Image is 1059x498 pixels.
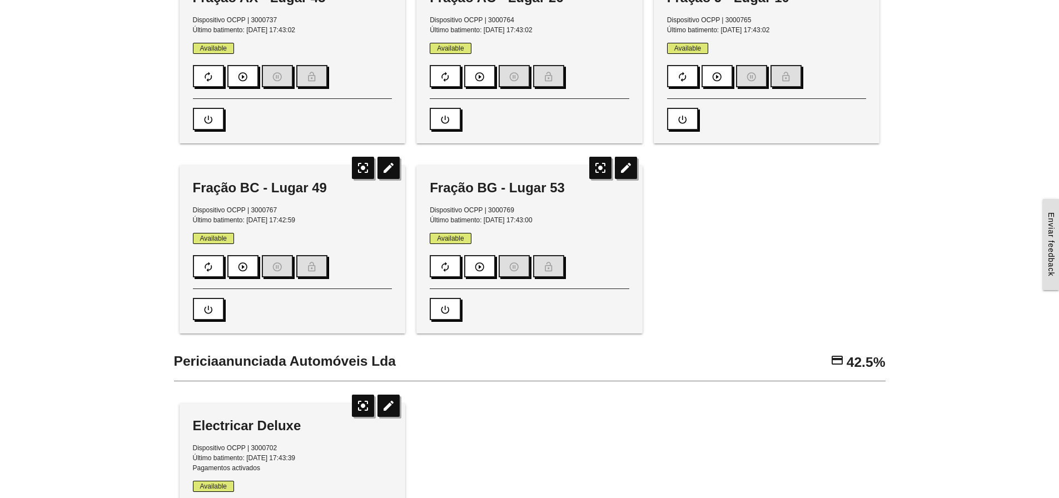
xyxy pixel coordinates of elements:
span: Available [193,481,234,492]
button: autorenew [430,255,461,277]
i: play_circle_outline [237,256,248,277]
button: power_settings_new [193,108,224,130]
i: power_settings_new [203,109,214,130]
span: Dispositivo OCPP | 3000764 [430,16,514,24]
i: autorenew [440,66,451,87]
button: autorenew [193,255,224,277]
button: power_settings_new [430,298,461,320]
span: Dispositivo OCPP | 3000769 [430,206,514,214]
i: play_circle_outline [712,66,723,87]
span: Último batimento: [DATE] 17:43:00 [430,216,533,224]
i: power_settings_new [440,299,451,320]
i: power_settings_new [440,109,451,130]
button: power_settings_new [667,108,698,130]
i: center_focus_strong [352,157,374,179]
i: power_settings_new [677,109,688,130]
span: Último batimento: [DATE] 17:43:39 [193,454,296,462]
div: Fração BC - Lugar 49 [193,179,392,197]
i: autorenew [440,256,451,277]
span: Último batimento: [DATE] 17:43:02 [667,26,770,34]
span: Available [667,43,708,54]
i: center_focus_strong [352,395,374,417]
div: Electricar Deluxe [193,417,392,435]
span: Available [193,43,234,54]
i: play_circle_outline [474,66,485,87]
button: play_circle_outline [227,255,258,277]
span: 42.5% [847,355,886,370]
button: autorenew [667,65,698,87]
span: Pagamentos activados [193,464,260,472]
button: autorenew [430,65,461,87]
button: play_circle_outline [227,65,258,87]
i: autorenew [203,66,214,87]
div: Fração BG - Lugar 53 [430,179,629,197]
i: center_focus_strong [589,157,611,179]
span: Dispositivo OCPP | 3000767 [193,206,277,214]
button: power_settings_new [193,298,224,320]
span: Dispositivo OCPP | 3000737 [193,16,277,24]
span: Dispositivo OCPP | 3000702 [193,444,277,452]
button: power_settings_new [430,108,461,130]
i: play_circle_outline [237,66,248,87]
span: Periciaanunciada Automóveis Lda [174,353,396,368]
i: edit [377,157,400,179]
i: autorenew [203,256,214,277]
i: edit [377,395,400,417]
span: Available [193,233,234,244]
a: Enviar feedback [1043,199,1059,290]
i: autorenew [677,66,688,87]
button: play_circle_outline [464,255,495,277]
span: Dispositivo OCPP | 3000765 [667,16,752,24]
i: credit_card [831,353,844,367]
i: edit [615,157,637,179]
i: power_settings_new [203,299,214,320]
i: play_circle_outline [474,256,485,277]
span: Último batimento: [DATE] 17:42:59 [193,216,296,224]
button: play_circle_outline [702,65,733,87]
span: Último batimento: [DATE] 17:43:02 [430,26,533,34]
span: Available [430,233,471,244]
button: autorenew [193,65,224,87]
span: Último batimento: [DATE] 17:43:02 [193,26,296,34]
span: Available [430,43,471,54]
button: play_circle_outline [464,65,495,87]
